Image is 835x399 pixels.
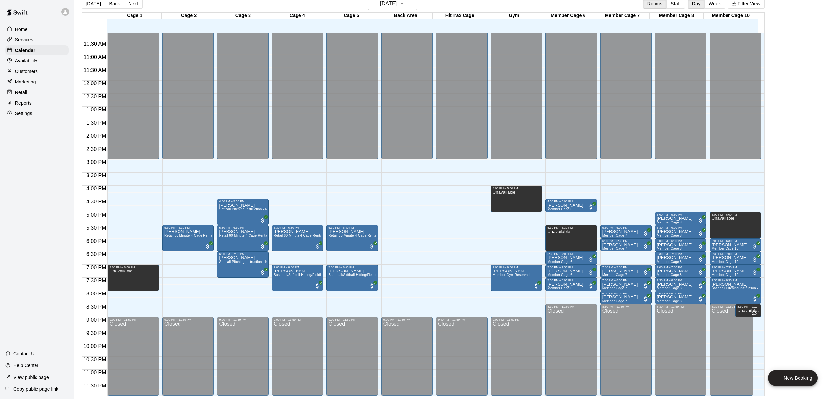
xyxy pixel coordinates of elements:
div: Settings [5,108,69,118]
div: 7:00 PM – 8:00 PM: Unavailable [107,265,159,291]
p: Copy public page link [13,386,58,392]
div: 7:00 PM – 7:30 PM [657,266,704,269]
div: Cage 3 [216,13,270,19]
span: Retail 60 Minute 4 Cage Rental (Cages 2, 3, 4 & 5) [219,234,298,237]
div: 8:00 PM – 8:30 PM [602,292,650,295]
div: 8:30 PM – 11:59 PM [602,305,650,308]
span: Member Cage 8 [657,247,682,250]
span: All customers have paid [588,256,594,263]
p: Help Center [13,362,38,369]
span: All customers have paid [369,283,375,289]
span: All customers have paid [314,283,321,289]
span: 2:00 PM [85,133,108,139]
span: Retail 60 Minute 4 Cage Rental (Cages 2, 3, 4 & 5) [274,234,353,237]
div: 8:30 PM – 9:00 PM [737,305,759,308]
a: Services [5,35,69,45]
div: Marketing [5,77,69,87]
span: 4:30 PM [85,199,108,204]
div: 6:30 PM – 7:30 PM: Jay Barber [217,251,268,278]
span: Member Cage 8 [657,221,682,224]
p: Home [15,26,28,33]
p: View public page [13,374,49,381]
div: 6:00 PM – 6:30 PM: Kimberly Silva [655,238,706,251]
a: Availability [5,56,69,66]
div: 7:00 PM – 8:00 PM: Jay Barber [272,265,323,291]
span: Softball Pitching Instruction - Non-Member [219,260,285,264]
span: Member Cage 7 [602,273,627,277]
div: 7:30 PM – 8:30 PM: CJ Dandeneau [710,278,761,304]
span: Member Cage 10 [712,247,739,250]
div: 7:00 PM – 7:30 PM: Noah Camirand [545,265,597,278]
div: Closed [657,308,704,398]
span: 3:30 PM [85,173,108,178]
a: Retail [5,87,69,97]
a: Customers [5,66,69,76]
div: Back Area [378,13,433,19]
p: Services [15,36,33,43]
div: 7:00 PM – 7:30 PM: Tanya Arruda [600,265,652,278]
span: All customers have paid [697,243,704,250]
div: 4:00 PM – 5:00 PM [493,187,540,190]
a: Calendar [5,45,69,55]
div: 6:30 PM – 7:00 PM: Michael Hicks [655,251,706,265]
span: Member Cage 6 [547,273,572,277]
div: Closed [328,321,376,398]
div: Closed [712,308,752,398]
div: 8:30 PM – 11:59 PM: Closed [600,304,652,396]
div: Home [5,24,69,34]
span: 3:00 PM [85,159,108,165]
span: 6:00 PM [85,238,108,244]
div: 9:00 PM – 11:59 PM [328,318,376,321]
span: Recurring event [752,310,757,316]
span: 7:30 PM [85,278,108,283]
div: 6:00 PM – 6:30 PM: Heather MacDonald [600,238,652,251]
p: Calendar [15,47,35,54]
div: Reports [5,98,69,108]
div: 9:00 PM – 11:59 PM: Closed [326,317,378,396]
span: All customers have paid [752,270,758,276]
div: 5:30 PM – 6:00 PM [657,226,704,229]
span: 1:00 PM [85,107,108,112]
span: Member Cage 6 [547,260,572,264]
div: 8:30 PM – 11:59 PM: Closed [545,304,597,396]
div: 9:00 PM – 11:59 PM: Closed [491,317,542,396]
div: 6:30 PM – 7:00 PM [547,252,595,256]
div: 5:30 PM – 6:00 PM: Kimberly Silva [655,225,706,238]
div: Closed [383,321,431,398]
div: 5:30 PM – 6:30 PM [219,226,266,229]
div: 7:00 PM – 8:00 PM [109,266,157,269]
div: 8:30 PM – 11:59 PM: Closed [655,304,706,396]
div: 7:00 PM – 8:00 PM: Stephanie Harris [491,265,542,291]
div: 7:00 PM – 7:30 PM [547,266,595,269]
div: 8:00 PM – 8:30 PM: Stephanie Harris [655,291,706,304]
div: 7:30 PM – 8:00 PM: Sarabeth Costantino [655,278,706,291]
div: 5:30 PM – 6:30 PM: Derek Barrette [162,225,214,251]
span: 5:30 PM [85,225,108,231]
div: 5:00 PM – 6:00 PM: Unavailable [710,212,761,238]
div: 5:30 PM – 6:00 PM: Heather MacDonald [600,225,652,238]
span: All customers have paid [697,217,704,223]
div: Closed [547,308,595,398]
div: 4:30 PM – 5:30 PM [219,200,266,203]
span: All customers have paid [642,296,649,302]
span: Baseball Pitching Instruction - Non-Member [712,286,780,290]
span: All customers have paid [752,243,758,250]
span: Member Cage 7 [602,234,627,237]
span: All customers have paid [752,256,758,263]
div: Closed [438,321,485,398]
span: All customers have paid [259,217,266,223]
div: 7:30 PM – 8:00 PM [547,279,595,282]
div: 8:30 PM – 11:59 PM: Closed [710,304,753,396]
span: Member Cage 8 [657,234,682,237]
span: Member Cage 10 [712,273,739,277]
div: 6:00 PM – 6:30 PM [712,239,759,243]
div: 9:00 PM – 11:59 PM: Closed [436,317,487,396]
span: All customers have paid [533,283,539,289]
span: 12:30 PM [82,94,107,99]
div: 9:00 PM – 11:59 PM: Closed [107,317,159,396]
div: 9:00 PM – 11:59 PM: Closed [381,317,433,396]
div: Closed [164,321,212,398]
